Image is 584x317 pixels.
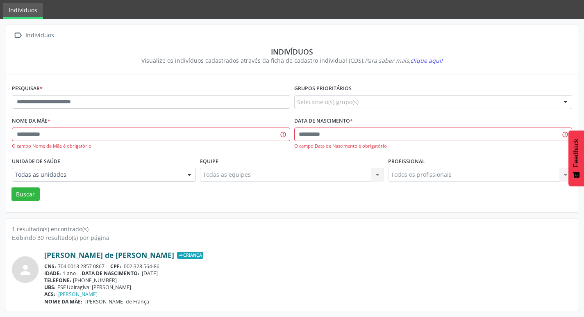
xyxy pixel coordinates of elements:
[294,115,353,128] label: Data de nascimento
[12,143,290,150] div: O campo Nome da Mãe é obrigatório
[44,263,56,270] span: CNS:
[44,270,61,277] span: IDADE:
[12,82,43,95] label: Pesquisar
[12,155,60,168] label: Unidade de saúde
[44,284,56,291] span: UBS:
[18,262,33,277] i: person
[44,298,82,305] span: NOME DA MÃE:
[44,291,55,298] span: ACS:
[297,98,359,106] span: Selecione o(s) grupo(s)
[124,263,159,270] span: 002.328.564-86
[410,57,443,64] span: clique aqui!
[11,187,40,201] button: Buscar
[58,291,98,298] a: [PERSON_NAME]
[12,30,55,41] a:  Indivíduos
[18,56,566,65] div: Visualize os indivíduos cadastrados através da ficha de cadastro individual (CDS).
[388,155,425,168] label: Profissional
[44,284,572,291] div: ESF Ubiragival [PERSON_NAME]
[44,263,572,270] div: 704 0013 2857 0867
[24,30,55,41] div: Indivíduos
[294,143,573,150] div: O campo Data de Nascimento é obrigatório
[18,47,566,56] div: Indivíduos
[177,252,203,259] span: Criança
[568,130,584,186] button: Feedback - Mostrar pesquisa
[12,225,572,233] div: 1 resultado(s) encontrado(s)
[85,298,149,305] span: [PERSON_NAME] de França
[3,3,43,19] a: Indivíduos
[110,263,121,270] span: CPF:
[44,251,174,260] a: [PERSON_NAME] de [PERSON_NAME]
[12,30,24,41] i: 
[44,277,71,284] span: TELEFONE:
[12,115,50,128] label: Nome da mãe
[82,270,139,277] span: DATA DE NASCIMENTO:
[15,171,179,179] span: Todas as unidades
[44,270,572,277] div: 1 ano
[200,155,218,168] label: Equipe
[44,277,572,284] div: [PHONE_NUMBER]
[573,139,580,167] span: Feedback
[12,233,572,242] div: Exibindo 30 resultado(s) por página
[365,57,443,64] i: Para saber mais,
[142,270,158,277] span: [DATE]
[294,82,352,95] label: Grupos prioritários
